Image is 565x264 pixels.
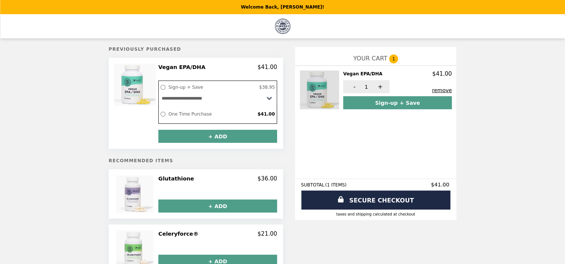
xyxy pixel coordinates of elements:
span: 1 [364,84,368,90]
img: Glutathione [116,175,155,213]
label: $38.95 [257,83,277,92]
select: Select a subscription option [159,92,277,105]
h2: Vegan EPA/DHA [158,64,208,70]
div: Taxes and Shipping calculated at checkout [301,212,450,216]
h2: Vegan EPA/DHA [343,70,385,77]
h5: Recommended Items [109,158,283,163]
span: YOUR CART [353,55,387,62]
span: ( 1 ITEMS ) [325,182,347,188]
p: $36.00 [257,175,277,182]
label: $41.00 [256,110,277,119]
span: SUBTOTAL [301,182,325,188]
span: 1 [389,54,398,63]
button: remove [432,87,452,93]
img: Brand Logo [275,19,290,34]
p: $41.00 [257,64,277,70]
h5: Previously Purchased [109,47,283,52]
button: + ADD [158,130,277,143]
button: Sign-up + Save [343,96,452,109]
h2: Celeryforce® [158,230,201,237]
button: + [369,80,389,93]
span: $41.00 [431,182,450,188]
label: One Time Purchase [167,110,256,119]
h2: Glutathione [158,175,197,182]
p: $41.00 [432,70,452,77]
p: Welcome Back, [PERSON_NAME]! [241,4,324,10]
p: $21.00 [257,230,277,237]
img: Vegan EPA/DHA [114,64,158,106]
label: Sign-up + Save [167,83,257,92]
button: + ADD [158,199,277,213]
img: Vegan EPA/DHA [300,70,341,109]
button: - [343,80,364,93]
a: SECURE CHECKOUT [301,191,450,210]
